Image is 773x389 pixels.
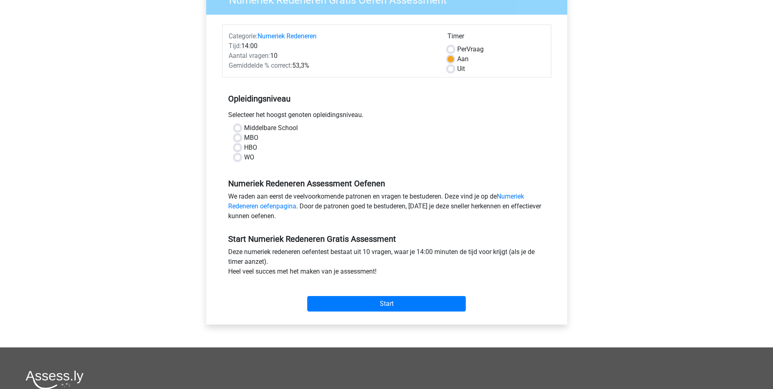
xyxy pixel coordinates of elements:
[228,179,545,188] h5: Numeriek Redeneren Assessment Oefenen
[447,31,545,44] div: Timer
[307,296,466,312] input: Start
[222,41,441,51] div: 14:00
[229,42,241,50] span: Tijd:
[258,32,317,40] a: Numeriek Redeneren
[457,64,465,74] label: Uit
[222,61,441,71] div: 53,3%
[229,32,258,40] span: Categorie:
[228,234,545,244] h5: Start Numeriek Redeneren Gratis Assessment
[222,192,551,224] div: We raden aan eerst de veelvoorkomende patronen en vragen te bestuderen. Deze vind je op de . Door...
[457,45,467,53] span: Per
[457,54,469,64] label: Aan
[244,133,258,143] label: MBO
[222,247,551,280] div: Deze numeriek redeneren oefentest bestaat uit 10 vragen, waar je 14:00 minuten de tijd voor krijg...
[244,143,257,153] label: HBO
[244,123,298,133] label: Middelbare School
[222,51,441,61] div: 10
[229,62,292,69] span: Gemiddelde % correct:
[228,91,545,107] h5: Opleidingsniveau
[457,44,484,54] label: Vraag
[229,52,270,60] span: Aantal vragen:
[222,110,551,123] div: Selecteer het hoogst genoten opleidingsniveau.
[244,153,254,162] label: WO
[228,192,524,210] a: Numeriek Redeneren oefenpagina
